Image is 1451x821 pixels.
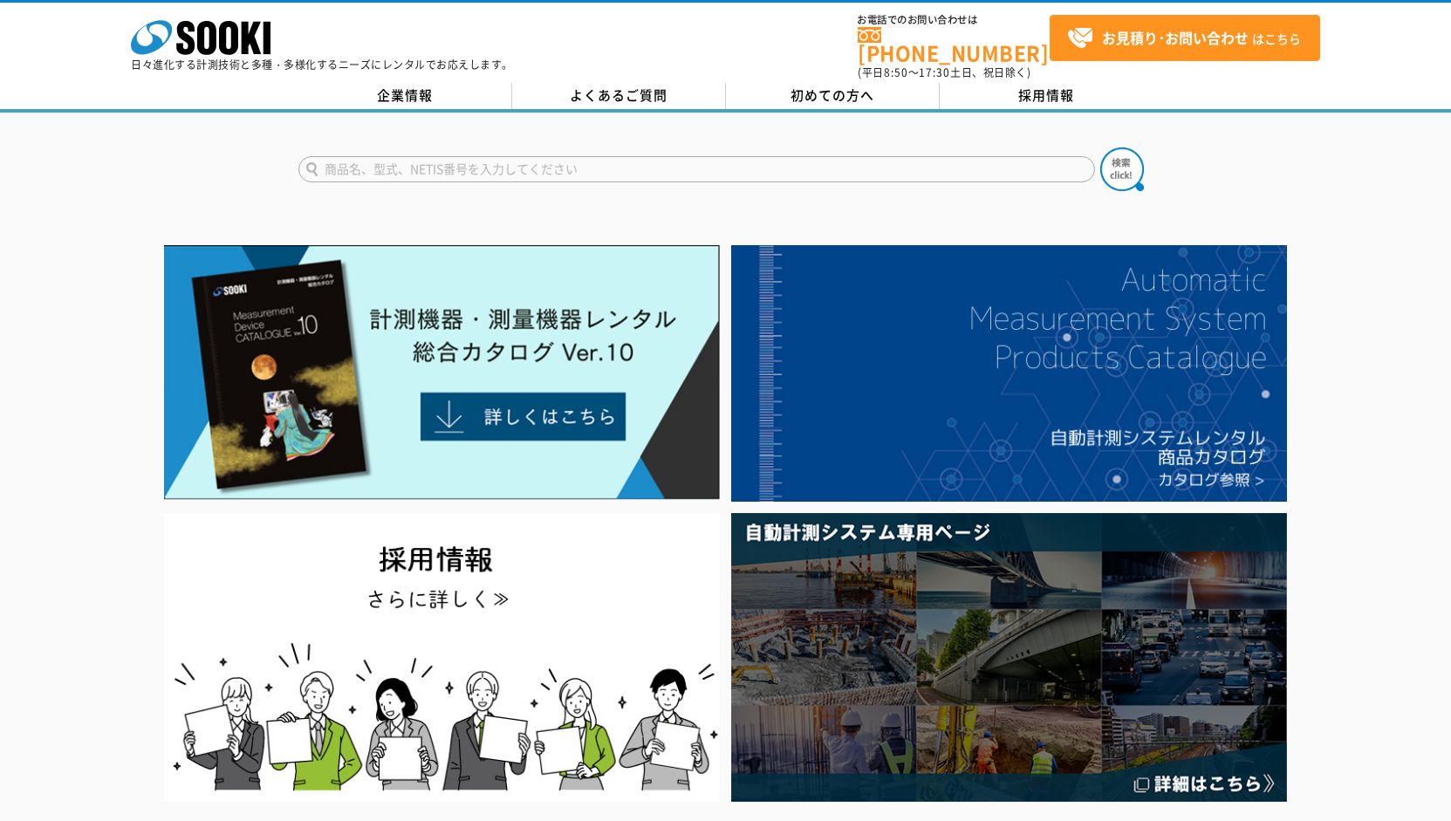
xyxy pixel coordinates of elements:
a: [PHONE_NUMBER] [858,27,1050,63]
span: お電話でのお問い合わせは [858,15,1050,25]
span: (平日 ～ 土日、祝日除く) [858,65,1030,80]
a: よくあるご質問 [512,83,726,109]
a: 企業情報 [298,83,512,109]
img: 自動計測システムカタログ [731,245,1287,502]
a: 採用情報 [940,83,1153,109]
img: btn_search.png [1100,147,1144,191]
span: はこちら [1067,25,1301,51]
a: お見積り･お問い合わせはこちら [1050,15,1320,61]
a: 初めての方へ [726,83,940,109]
img: SOOKI recruit [164,513,720,802]
p: 日々進化する計測技術と多種・多様化するニーズにレンタルでお応えします。 [131,59,513,70]
span: 8:50 [884,65,908,80]
span: 初めての方へ [791,86,874,105]
img: Catalog Ver10 [164,245,720,500]
strong: お見積り･お問い合わせ [1102,27,1249,48]
img: 自動計測システム専用ページ [731,513,1287,802]
span: 17:30 [919,65,950,80]
input: 商品名、型式、NETIS番号を入力してください [298,156,1095,182]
